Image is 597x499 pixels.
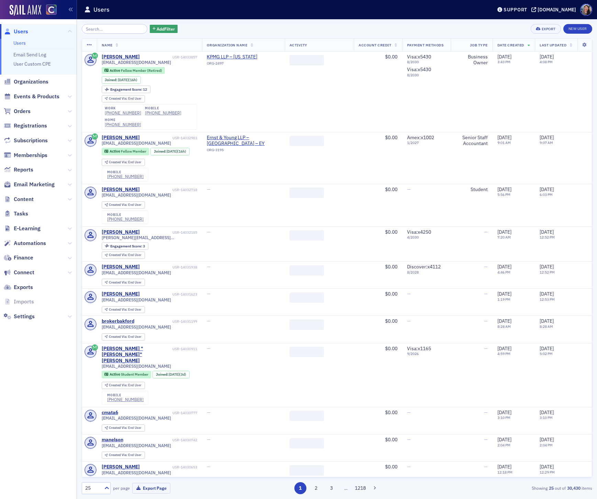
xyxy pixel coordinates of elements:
[4,313,35,320] a: Settings
[150,148,190,155] div: Joined: 2025-09-22 00:00:00
[4,78,48,86] a: Organizations
[4,240,46,247] a: Automations
[497,54,511,60] span: [DATE]
[107,397,144,402] div: [PHONE_NUMBER]
[153,371,190,378] div: Joined: 2025-09-19 00:00:00
[102,235,198,240] span: [PERSON_NAME][EMAIL_ADDRESS][DOMAIN_NAME]
[540,291,554,297] span: [DATE]
[290,292,324,303] span: ‌
[538,7,576,13] div: [DOMAIN_NAME]
[407,54,431,60] span: Visa : x5430
[102,464,140,470] div: [PERSON_NAME]
[497,270,510,275] time: 4:46 PM
[207,464,211,470] span: —
[385,186,397,192] span: $0.00
[497,43,524,47] span: Date Created
[290,265,324,276] span: ‌
[4,166,33,174] a: Reports
[407,270,446,275] span: 8 / 2028
[102,187,140,193] a: [PERSON_NAME]
[540,270,555,275] time: 12:52 PM
[14,298,34,306] span: Imports
[105,106,141,110] div: work
[110,244,145,248] div: 3
[14,28,28,35] span: Users
[102,291,140,297] a: [PERSON_NAME]
[540,43,566,47] span: Last Updated
[504,7,527,13] div: Support
[109,253,128,257] span: Created Via :
[13,40,26,46] a: Users
[104,149,146,154] a: Active Fellow Member
[121,372,148,377] span: Student Member
[4,269,34,276] a: Connect
[157,26,175,32] span: Add Filter
[132,483,170,494] button: Export Page
[102,54,140,60] div: [PERSON_NAME]
[110,88,147,91] div: 12
[118,78,137,82] div: (16h)
[385,229,397,235] span: $0.00
[540,436,554,443] span: [DATE]
[167,149,186,154] div: (16h)
[455,187,488,193] div: Student
[109,383,128,387] span: Created Via :
[110,68,121,73] span: Active
[109,426,142,430] div: End User
[107,174,144,179] div: [PHONE_NUMBER]
[102,437,123,443] div: manelson
[109,453,142,457] div: End User
[102,148,149,155] div: Active: Active: Fellow Member
[497,470,512,475] time: 12:18 PM
[4,137,48,144] a: Subscriptions
[540,324,553,329] time: 8:28 AM
[407,229,431,235] span: Visa : x4250
[102,443,171,448] span: [EMAIL_ADDRESS][DOMAIN_NAME]
[109,160,142,164] div: End User
[14,313,35,320] span: Settings
[407,43,444,47] span: Payment Methods
[145,110,181,115] div: [PHONE_NUMBER]
[290,188,324,198] span: ‌
[102,229,140,235] div: [PERSON_NAME]
[169,372,186,377] div: (3d)
[484,229,488,235] span: —
[102,415,171,421] span: [EMAIL_ADDRESS][DOMAIN_NAME]
[540,229,554,235] span: [DATE]
[497,264,511,270] span: [DATE]
[407,409,411,415] span: —
[497,324,511,329] time: 8:28 AM
[102,67,165,74] div: Active: Active: Fellow Member (Retired)
[102,318,134,324] a: brokerbakford
[540,186,554,192] span: [DATE]
[110,244,143,248] span: Engagement Score :
[107,213,144,217] div: mobile
[497,464,511,470] span: [DATE]
[497,409,511,415] span: [DATE]
[290,411,324,421] span: ‌
[484,264,488,270] span: —
[102,346,171,364] a: [PERSON_NAME] "[PERSON_NAME]" [PERSON_NAME]
[290,320,324,330] span: ‌
[167,149,177,154] span: [DATE]
[540,443,553,447] time: 2:04 PM
[102,452,145,459] div: Created Via: End User
[102,201,145,209] div: Created Via: End User
[102,371,151,378] div: Active: Active: Student Member
[4,108,31,115] a: Orders
[110,87,143,92] span: Engagement Score :
[14,122,47,130] span: Registrations
[46,4,57,15] img: SailAMX
[102,333,145,341] div: Created Via: End User
[124,438,197,442] div: USR-14030742
[135,319,197,324] div: USR-14031199
[141,465,197,469] div: USR-14030653
[14,137,48,144] span: Subscriptions
[102,264,140,270] div: [PERSON_NAME]
[102,141,171,146] span: [EMAIL_ADDRESS][DOMAIN_NAME]
[156,372,169,377] span: Joined :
